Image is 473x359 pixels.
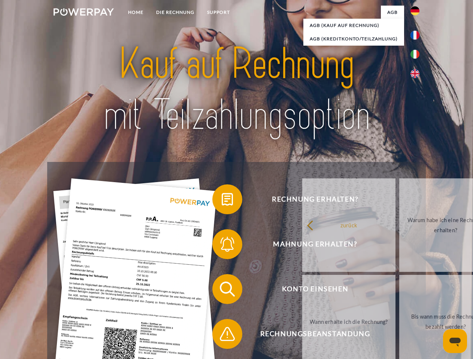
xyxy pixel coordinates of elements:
[218,235,237,254] img: qb_bell.svg
[218,280,237,298] img: qb_search.svg
[443,329,467,353] iframe: Schaltfläche zum Öffnen des Messaging-Fensters
[201,6,236,19] a: SUPPORT
[218,190,237,209] img: qb_bill.svg
[303,32,404,46] a: AGB (Kreditkonto/Teilzahlung)
[307,220,391,230] div: zurück
[218,325,237,343] img: qb_warning.svg
[410,31,419,40] img: fr
[212,229,407,259] button: Mahnung erhalten?
[212,274,407,304] button: Konto einsehen
[212,319,407,349] button: Rechnungsbeanstandung
[303,19,404,32] a: AGB (Kauf auf Rechnung)
[122,6,150,19] a: Home
[410,50,419,59] img: it
[307,316,391,326] div: Wann erhalte ich die Rechnung?
[381,6,404,19] a: agb
[410,6,419,15] img: de
[150,6,201,19] a: DIE RECHNUNG
[212,184,407,214] button: Rechnung erhalten?
[72,36,401,143] img: title-powerpay_de.svg
[54,8,114,16] img: logo-powerpay-white.svg
[410,69,419,78] img: en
